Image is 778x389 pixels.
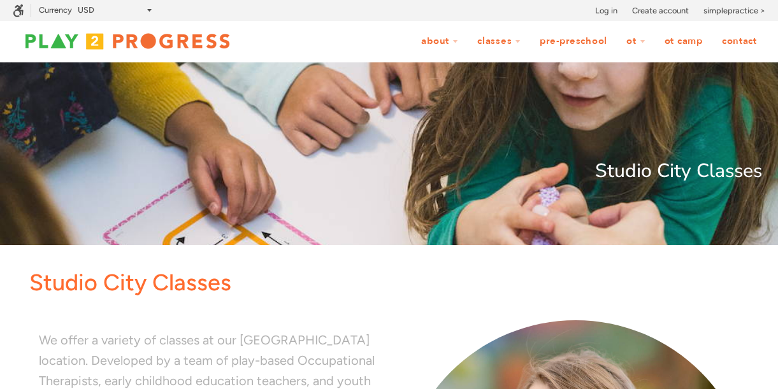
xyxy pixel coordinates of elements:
p: Studio City Classes [17,156,762,187]
img: Play2Progress logo [13,29,242,54]
a: Log in [595,4,617,17]
a: Contact [714,29,765,53]
a: About [413,29,466,53]
a: Pre-Preschool [531,29,616,53]
p: Studio City Classes [29,264,762,301]
a: Classes [469,29,529,53]
a: OT Camp [656,29,711,53]
label: Currency [39,5,72,15]
a: OT [618,29,654,53]
a: Create account [632,4,689,17]
a: simplepractice > [703,4,765,17]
